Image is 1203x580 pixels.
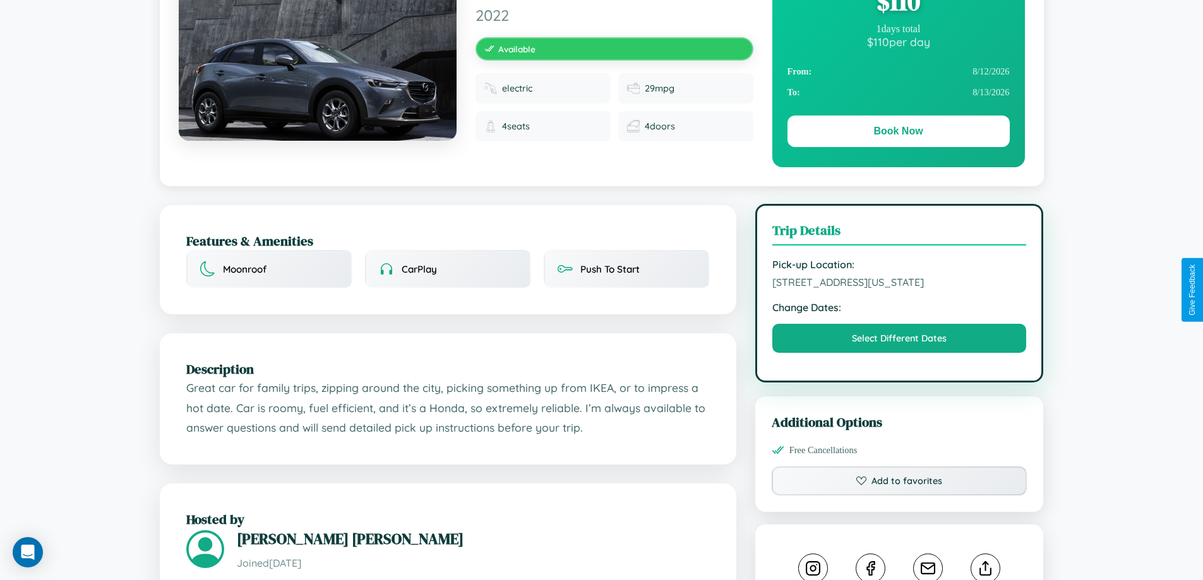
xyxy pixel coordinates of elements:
[787,82,1010,103] div: 8 / 13 / 2026
[484,120,497,133] img: Seats
[186,510,710,528] h2: Hosted by
[772,221,1027,246] h3: Trip Details
[484,82,497,95] img: Fuel type
[772,258,1027,271] strong: Pick-up Location:
[772,324,1027,353] button: Select Different Dates
[645,83,674,94] span: 29 mpg
[789,445,858,456] span: Free Cancellations
[787,87,800,98] strong: To:
[13,537,43,567] div: Open Intercom Messenger
[186,378,710,438] p: Great car for family trips, zipping around the city, picking something up from IKEA, or to impres...
[787,35,1010,49] div: $ 110 per day
[186,232,710,250] h2: Features & Amenities
[402,263,437,275] span: CarPlay
[237,528,710,549] h3: [PERSON_NAME] [PERSON_NAME]
[580,263,640,275] span: Push To Start
[772,466,1027,495] button: Add to favorites
[772,413,1027,431] h3: Additional Options
[186,360,710,378] h2: Description
[645,121,675,132] span: 4 doors
[772,276,1027,288] span: [STREET_ADDRESS][US_STATE]
[787,115,1010,147] button: Book Now
[1188,264,1197,316] div: Give Feedback
[502,121,530,132] span: 4 seats
[476,6,753,25] span: 2022
[237,554,710,572] p: Joined [DATE]
[787,61,1010,82] div: 8 / 12 / 2026
[627,82,640,95] img: Fuel efficiency
[498,44,536,54] span: Available
[627,120,640,133] img: Doors
[223,263,266,275] span: Moonroof
[502,83,532,94] span: electric
[787,66,812,77] strong: From:
[772,301,1027,314] strong: Change Dates:
[787,23,1010,35] div: 1 days total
